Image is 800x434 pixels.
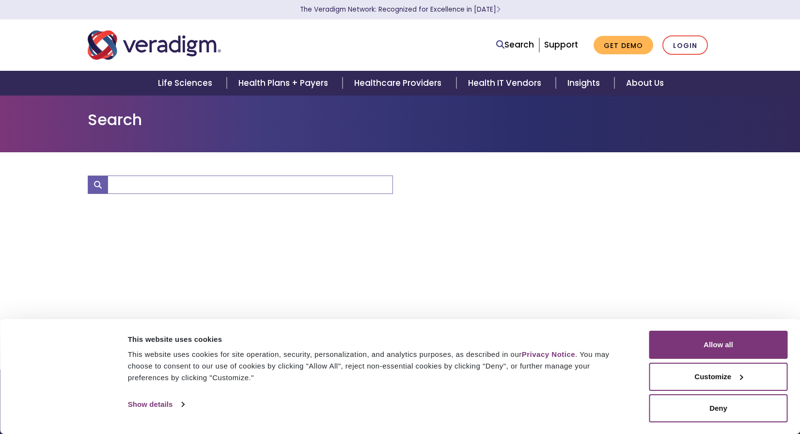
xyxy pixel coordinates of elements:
a: Health IT Vendors [456,71,556,96]
a: Support [544,39,578,50]
a: Search [496,38,534,51]
h1: Search [88,111,713,129]
a: Healthcare Providers [343,71,456,96]
button: Deny [649,394,788,422]
a: Life Sciences [146,71,227,96]
a: Login [662,35,708,55]
a: Health Plans + Payers [227,71,343,96]
span: Learn More [496,5,501,14]
a: The Veradigm Network: Recognized for Excellence in [DATE]Learn More [300,5,501,14]
div: This website uses cookies [128,334,627,345]
a: Show details [128,397,184,412]
button: Customize [649,363,788,391]
button: Allow all [649,331,788,359]
img: Veradigm logo [88,29,221,61]
a: Privacy Notice [522,350,575,358]
input: Search [108,176,393,194]
div: This website uses cookies for site operation, security, personalization, and analytics purposes, ... [128,349,627,384]
a: Insights [556,71,614,96]
a: About Us [614,71,675,96]
a: Get Demo [594,36,653,55]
